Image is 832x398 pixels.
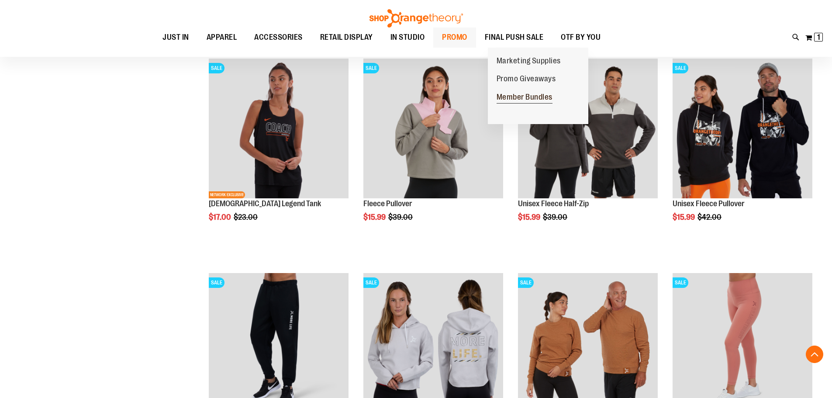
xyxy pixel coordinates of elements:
[363,277,379,288] span: SALE
[518,199,589,208] a: Unisex Fleece Half-Zip
[518,213,542,221] span: $15.99
[673,277,688,288] span: SALE
[388,213,414,221] span: $39.00
[518,59,658,198] img: Product image for Unisex Fleece Half Zip
[552,28,609,48] a: OTF BY YOU
[488,52,570,70] a: Marketing Supplies
[162,28,189,47] span: JUST IN
[488,48,588,124] ul: PROMO
[254,28,303,47] span: ACCESSORIES
[209,277,224,288] span: SALE
[363,213,387,221] span: $15.99
[209,199,321,208] a: [DEMOGRAPHIC_DATA] Legend Tank
[209,63,224,73] span: SALE
[154,28,198,48] a: JUST IN
[209,59,349,200] a: OTF Ladies Coach FA22 Legend Tank - Black primary imageSALENETWORK EXCLUSIVE
[488,88,561,107] a: Member Bundles
[198,28,246,48] a: APPAREL
[485,28,544,47] span: FINAL PUSH SALE
[311,28,382,48] a: RETAIL DISPLAY
[363,59,503,198] img: Product image for Fleece Pullover
[234,213,259,221] span: $23.00
[497,74,556,85] span: Promo Giveaways
[363,59,503,200] a: Product image for Fleece PulloverSALE
[673,213,696,221] span: $15.99
[697,213,723,221] span: $42.00
[561,28,601,47] span: OTF BY YOU
[497,93,552,104] span: Member Bundles
[209,59,349,198] img: OTF Ladies Coach FA22 Legend Tank - Black primary image
[363,63,379,73] span: SALE
[806,346,823,363] button: Back To Top
[209,213,232,221] span: $17.00
[673,59,812,198] img: Product image for Unisex Fleece Pullover
[673,59,812,200] a: Product image for Unisex Fleece PulloverSALE
[543,213,569,221] span: $39.00
[514,54,662,244] div: product
[320,28,373,47] span: RETAIL DISPLAY
[673,199,745,208] a: Unisex Fleece Pullover
[204,54,353,244] div: product
[368,9,464,28] img: Shop Orangetheory
[518,59,658,200] a: Product image for Unisex Fleece Half ZipSALE
[245,28,311,48] a: ACCESSORIES
[207,28,237,47] span: APPAREL
[518,277,534,288] span: SALE
[382,28,434,48] a: IN STUDIO
[668,54,817,244] div: product
[433,28,476,48] a: PROMO
[476,28,552,47] a: FINAL PUSH SALE
[390,28,425,47] span: IN STUDIO
[363,199,412,208] a: Fleece Pullover
[497,56,561,67] span: Marketing Supplies
[209,191,245,198] span: NETWORK EXCLUSIVE
[488,70,565,88] a: Promo Giveaways
[359,54,507,244] div: product
[442,28,467,47] span: PROMO
[817,33,820,42] span: 1
[673,63,688,73] span: SALE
